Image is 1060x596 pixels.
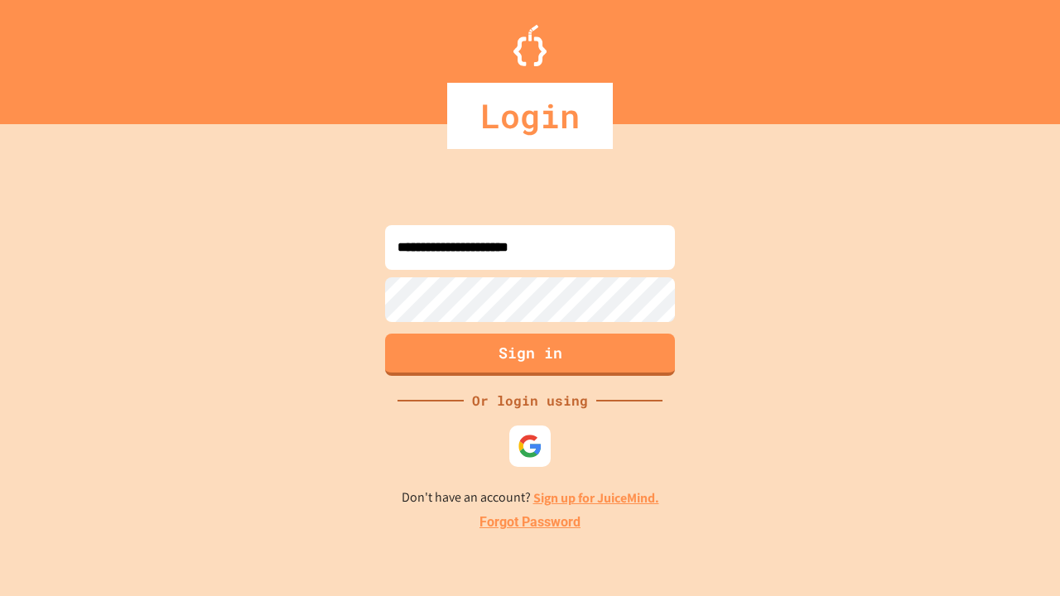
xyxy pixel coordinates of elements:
img: Logo.svg [513,25,547,66]
a: Forgot Password [479,512,581,532]
p: Don't have an account? [402,488,659,508]
img: google-icon.svg [518,434,542,459]
a: Sign up for JuiceMind. [533,489,659,507]
button: Sign in [385,334,675,376]
div: Login [447,83,613,149]
div: Or login using [464,391,596,411]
